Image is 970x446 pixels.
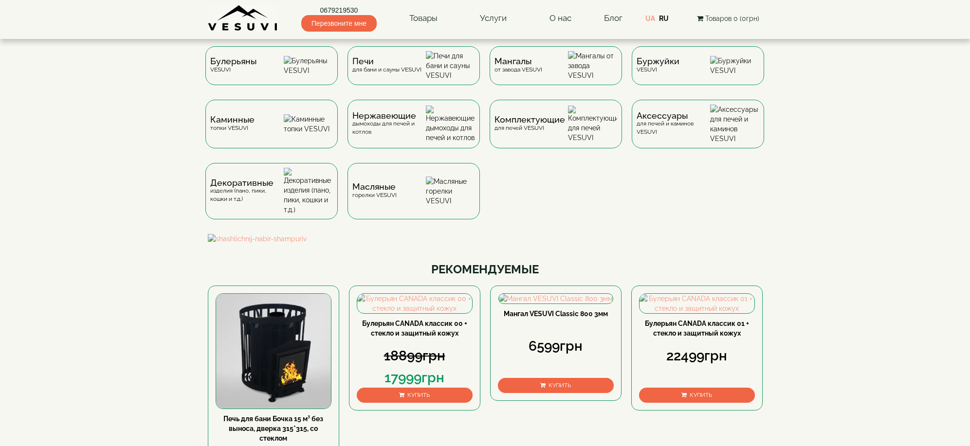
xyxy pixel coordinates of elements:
img: Мангалы от завода VESUVI [568,51,617,80]
div: 17999грн [357,368,473,388]
a: UA [645,15,655,22]
a: БуржуйкиVESUVI Буржуйки VESUVI [627,46,769,100]
div: изделия (пано, пики, кошки и т.д.) [210,179,284,203]
a: Комплектующиедля печей VESUVI Комплектующие для печей VESUVI [485,100,627,163]
a: О нас [540,7,581,30]
div: 6599грн [498,337,614,356]
span: Печи [352,57,421,65]
button: Купить [357,388,473,403]
a: Булерьян CANADA классик 01 + стекло и защитный кожух [645,320,749,337]
a: 0679219530 [301,5,377,15]
div: от завода VESUVI [494,57,542,73]
img: Булерьяны VESUVI [284,56,333,75]
img: Масляные горелки VESUVI [426,177,475,206]
div: 18899грн [357,346,473,366]
span: Нержавеющие [352,112,426,120]
span: Мангалы [494,57,542,65]
button: Купить [498,378,614,393]
img: Печи для бани и сауны VESUVI [426,51,475,80]
a: Аксессуарыдля печей и каминов VESUVI Аксессуары для печей и каминов VESUVI [627,100,769,163]
a: Услуги [470,7,516,30]
button: Купить [639,388,755,403]
a: Масляныегорелки VESUVI Масляные горелки VESUVI [343,163,485,234]
a: Каминныетопки VESUVI Каминные топки VESUVI [201,100,343,163]
span: Буржуйки [637,57,679,65]
img: Буржуйки VESUVI [710,56,759,75]
a: RU [659,15,669,22]
a: Печидля бани и сауны VESUVI Печи для бани и сауны VESUVI [343,46,485,100]
a: Мангалыот завода VESUVI Мангалы от завода VESUVI [485,46,627,100]
span: Товаров 0 (0грн) [705,15,759,22]
img: Булерьян CANADA классик 00 + стекло и защитный кожух [357,294,472,313]
a: Печь для бани Бочка 15 м³ без выноса, дверка 315*315, со стеклом [223,415,323,442]
div: для печей и каминов VESUVI [637,112,710,136]
img: shashlichnij-nabir-shampuriv [208,234,763,244]
img: Мангал VESUVI Classic 800 3мм [499,294,613,303]
a: Нержавеющиедымоходы для печей и котлов Нержавеющие дымоходы для печей и котлов [343,100,485,163]
div: VESUVI [210,57,256,73]
span: Купить [549,382,571,389]
div: дымоходы для печей и котлов [352,112,426,136]
div: горелки VESUVI [352,183,397,199]
div: для бани и сауны VESUVI [352,57,421,73]
img: Нержавеющие дымоходы для печей и котлов [426,106,475,143]
div: VESUVI [637,57,679,73]
span: Булерьяны [210,57,256,65]
a: Блог [604,13,622,23]
img: Каминные топки VESUVI [284,114,333,134]
img: Комплектующие для печей VESUVI [568,106,617,143]
div: 22499грн [639,346,755,366]
img: Завод VESUVI [208,5,278,32]
span: Декоративные [210,179,284,187]
span: Перезвоните мне [301,15,377,32]
span: Аксессуары [637,112,710,120]
span: Масляные [352,183,397,191]
a: Декоративныеизделия (пано, пики, кошки и т.д.) Декоративные изделия (пано, пики, кошки и т.д.) [201,163,343,234]
img: Булерьян CANADA классик 01 + стекло и защитный кожух [640,294,754,313]
span: Комплектующие [494,116,565,124]
div: топки VESUVI [210,116,255,132]
img: Декоративные изделия (пано, пики, кошки и т.д.) [284,168,333,214]
span: Каминные [210,116,255,124]
div: для печей VESUVI [494,116,565,132]
span: Купить [690,392,712,398]
img: Печь для бани Бочка 15 м³ без выноса, дверка 315*315, со стеклом [216,294,331,409]
a: Товары [400,7,447,30]
a: Мангал VESUVI Classic 800 3мм [504,310,608,318]
span: Купить [407,392,430,398]
button: Товаров 0 (0грн) [694,13,762,24]
a: Булерьян CANADA классик 00 + стекло и защитный кожух [362,320,467,337]
img: Аксессуары для печей и каминов VESUVI [710,105,759,143]
a: БулерьяныVESUVI Булерьяны VESUVI [201,46,343,100]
